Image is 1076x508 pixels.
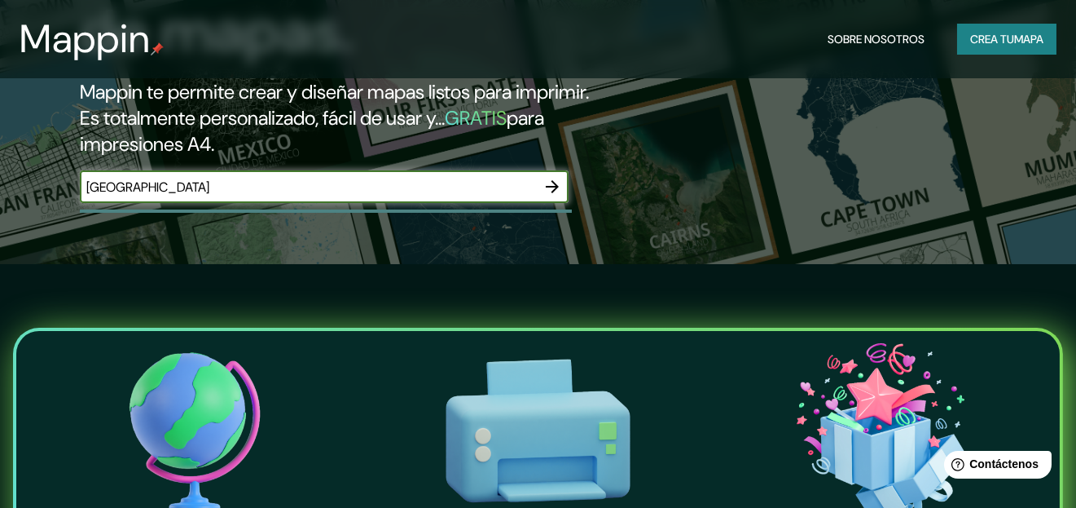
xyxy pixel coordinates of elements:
[80,79,589,104] font: Mappin te permite crear y diseñar mapas listos para imprimir.
[931,444,1058,490] iframe: Lanzador de widgets de ayuda
[80,105,544,157] font: para impresiones A4.
[970,32,1014,46] font: Crea tu
[80,178,536,197] input: Elige tu lugar favorito
[957,24,1056,55] button: Crea tumapa
[20,13,151,64] font: Mappin
[828,32,924,46] font: Sobre nosotros
[445,105,507,130] font: GRATIS
[80,105,445,130] font: Es totalmente personalizado, fácil de usar y...
[151,42,164,55] img: pin de mapeo
[821,24,931,55] button: Sobre nosotros
[1014,32,1043,46] font: mapa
